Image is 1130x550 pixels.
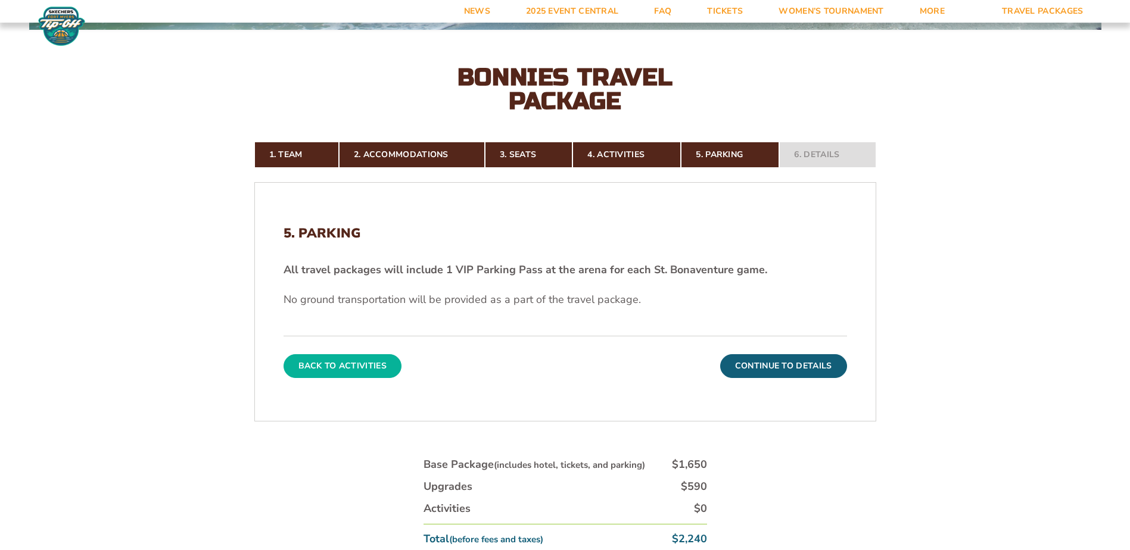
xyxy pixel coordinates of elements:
a: 1. Team [254,142,339,168]
div: Total [424,532,543,546]
div: Upgrades [424,479,472,494]
a: 3. Seats [485,142,572,168]
div: Base Package [424,457,645,472]
div: $1,650 [672,457,707,472]
small: (includes hotel, tickets, and parking) [494,459,645,471]
div: $2,240 [672,532,707,546]
div: Activities [424,501,471,516]
h2: 5. Parking [284,226,847,241]
button: Continue To Details [720,354,847,378]
img: Fort Myers Tip-Off [36,6,88,46]
strong: All travel packages will include 1 VIP Parking Pass at the arena for each St. Bonaventure game. [284,262,767,277]
p: No ground transportation will be provided as a part of the travel package. [284,292,847,307]
a: 4. Activities [572,142,681,168]
a: 2. Accommodations [339,142,485,168]
h2: Bonnies Travel Package [434,65,696,113]
div: $0 [694,501,707,516]
button: Back To Activities [284,354,401,378]
small: (before fees and taxes) [449,533,543,545]
div: $590 [681,479,707,494]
